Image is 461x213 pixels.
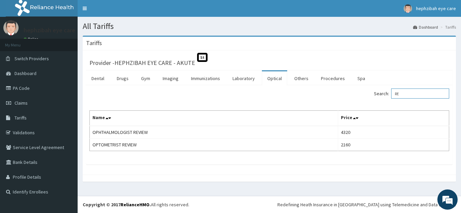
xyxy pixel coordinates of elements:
th: Price [338,111,449,126]
div: Redefining Heath Insurance in [GEOGRAPHIC_DATA] using Telemedicine and Data Science! [277,201,456,208]
img: d_794563401_company_1708531726252_794563401 [12,34,27,50]
td: OPTOMETRIST REVIEW [90,139,338,151]
h1: All Tariffs [83,22,456,31]
div: Chat with us now [35,38,113,46]
span: Tariffs [15,115,27,121]
th: Name [90,111,338,126]
span: hephzibah eye care [416,5,456,11]
img: User Image [404,4,412,13]
h3: Tariffs [86,40,102,46]
div: Minimize live chat window [111,3,127,20]
a: Procedures [316,71,350,85]
label: Search: [374,88,449,99]
td: 2160 [338,139,449,151]
a: Optical [262,71,287,85]
td: 4320 [338,126,449,139]
a: Spa [352,71,371,85]
h3: Provider - HEPHZIBAH EYE CARE - AKUTE [89,60,195,66]
span: Switch Providers [15,56,49,62]
span: St [197,53,208,62]
span: Claims [15,100,28,106]
textarea: Type your message and hit 'Enter' [3,142,129,165]
a: Online [24,37,40,41]
li: Tariffs [439,24,456,30]
span: Dashboard [15,70,36,76]
a: Imaging [157,71,184,85]
footer: All rights reserved. [78,196,461,213]
td: OPHTHALMOLOGIST REVIEW [90,126,338,139]
span: We're online! [39,64,93,132]
a: Laboratory [227,71,260,85]
a: Gym [136,71,156,85]
img: User Image [3,20,19,35]
a: Immunizations [186,71,225,85]
p: hephzibah eye care [24,27,75,33]
input: Search: [391,88,449,99]
a: Dashboard [413,24,438,30]
a: Dental [86,71,110,85]
a: Drugs [111,71,134,85]
a: RelianceHMO [120,202,150,208]
a: Others [289,71,314,85]
strong: Copyright © 2017 . [83,202,151,208]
